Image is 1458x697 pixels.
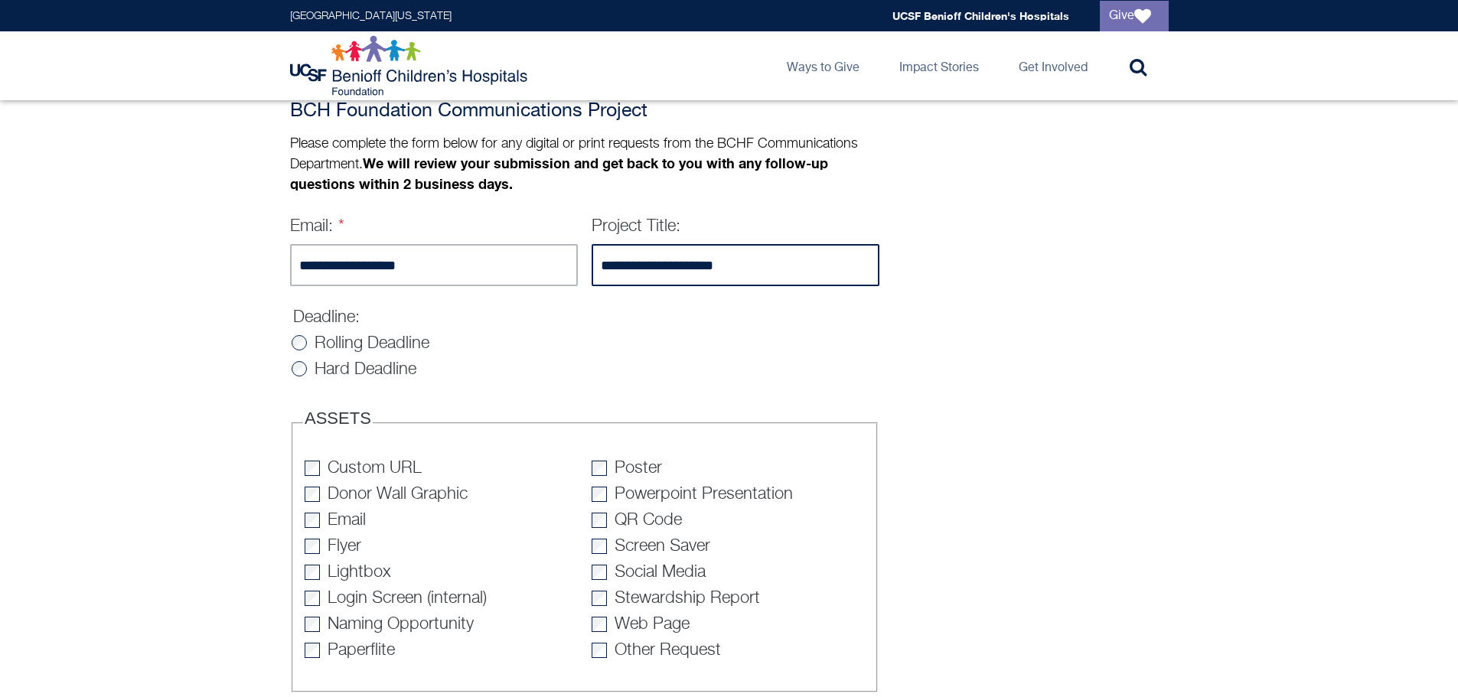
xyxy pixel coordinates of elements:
[305,410,371,427] label: ASSETS
[615,642,721,659] label: Other Request
[615,590,760,607] label: Stewardship Report
[1006,31,1100,100] a: Get Involved
[293,309,360,326] label: Deadline:
[328,642,395,659] label: Paperflite
[290,155,828,192] strong: We will review your submission and get back to you with any follow-up questions within 2 business...
[615,616,690,633] label: Web Page
[887,31,991,100] a: Impact Stories
[328,512,366,529] label: Email
[615,512,682,529] label: QR Code
[328,590,487,607] label: Login Screen (internal)
[290,35,531,96] img: Logo for UCSF Benioff Children's Hospitals Foundation
[615,538,710,555] label: Screen Saver
[290,96,879,127] h2: BCH Foundation Communications Project
[290,135,879,195] p: Please complete the form below for any digital or print requests from the BCHF Communications Dep...
[290,218,345,235] label: Email:
[290,11,452,21] a: [GEOGRAPHIC_DATA][US_STATE]
[615,564,706,581] label: Social Media
[615,486,793,503] label: Powerpoint Presentation
[328,486,468,503] label: Donor Wall Graphic
[592,218,680,235] label: Project Title:
[315,335,429,352] label: Rolling Deadline
[328,538,361,555] label: Flyer
[892,9,1069,22] a: UCSF Benioff Children's Hospitals
[775,31,872,100] a: Ways to Give
[615,460,662,477] label: Poster
[328,616,474,633] label: Naming Opportunity
[315,361,416,378] label: Hard Deadline
[1100,1,1169,31] a: Give
[328,460,422,477] label: Custom URL
[328,564,391,581] label: Lightbox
